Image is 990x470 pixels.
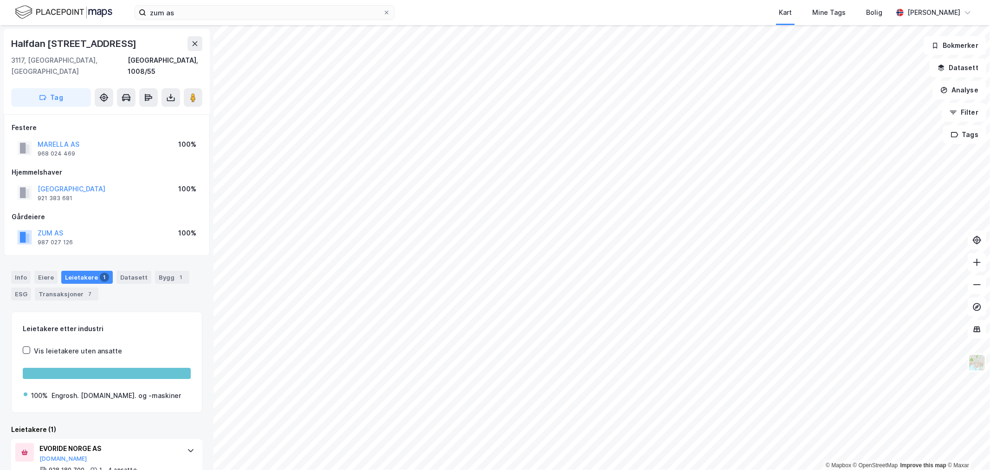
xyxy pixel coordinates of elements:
[52,390,181,401] div: Engrosh. [DOMAIN_NAME]. og -maskiner
[15,4,112,20] img: logo.f888ab2527a4732fd821a326f86c7f29.svg
[907,7,960,18] div: [PERSON_NAME]
[31,390,48,401] div: 100%
[146,6,383,20] input: Søk på adresse, matrikkel, gårdeiere, leietakere eller personer
[178,183,196,195] div: 100%
[39,443,178,454] div: EVORIDE NORGE AS
[178,228,196,239] div: 100%
[944,425,990,470] iframe: Chat Widget
[85,289,95,299] div: 7
[128,55,202,77] div: [GEOGRAPHIC_DATA], 1008/55
[944,425,990,470] div: Kontrollprogram for chat
[812,7,846,18] div: Mine Tags
[176,273,186,282] div: 1
[924,36,986,55] button: Bokmerker
[853,462,898,469] a: OpenStreetMap
[826,462,851,469] a: Mapbox
[11,36,138,51] div: Halfdan [STREET_ADDRESS]
[968,354,986,372] img: Z
[11,55,128,77] div: 3117, [GEOGRAPHIC_DATA], [GEOGRAPHIC_DATA]
[779,7,792,18] div: Kart
[12,211,202,222] div: Gårdeiere
[34,271,58,284] div: Eiere
[932,81,986,99] button: Analyse
[34,346,122,357] div: Vis leietakere uten ansatte
[943,125,986,144] button: Tags
[38,150,75,157] div: 968 024 469
[38,239,73,246] div: 987 027 126
[100,273,109,282] div: 1
[11,287,31,300] div: ESG
[38,195,72,202] div: 921 383 681
[11,424,202,435] div: Leietakere (1)
[61,271,113,284] div: Leietakere
[12,167,202,178] div: Hjemmelshaver
[866,7,882,18] div: Bolig
[11,88,91,107] button: Tag
[39,455,87,463] button: [DOMAIN_NAME]
[23,323,191,334] div: Leietakere etter industri
[900,462,946,469] a: Improve this map
[178,139,196,150] div: 100%
[11,271,31,284] div: Info
[12,122,202,133] div: Festere
[930,59,986,77] button: Datasett
[942,103,986,122] button: Filter
[155,271,189,284] div: Bygg
[35,287,98,300] div: Transaksjoner
[116,271,151,284] div: Datasett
